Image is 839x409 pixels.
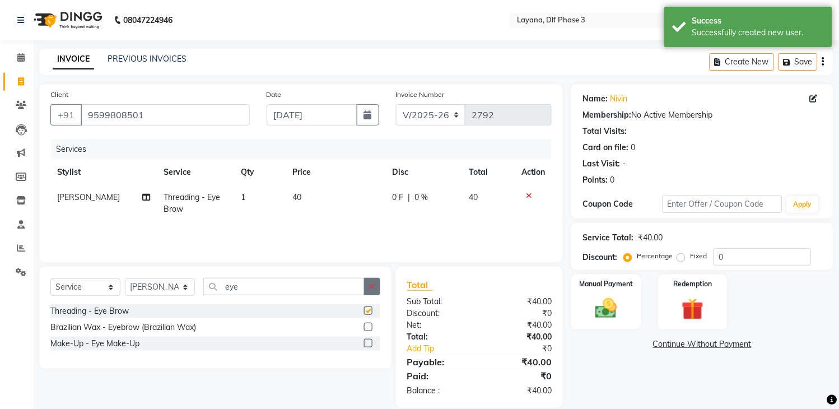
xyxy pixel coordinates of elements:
label: Redemption [673,279,712,289]
div: Threading - Eye Brow [50,305,129,317]
span: Threading - Eye Brow [164,192,220,214]
div: Name: [582,93,608,105]
span: Total [407,279,433,291]
div: ₹0 [493,343,560,355]
span: 0 F [393,192,404,203]
div: ₹0 [479,308,560,319]
button: Save [779,53,818,71]
span: 40 [469,192,478,202]
div: ₹40.00 [479,385,560,397]
div: ₹40.00 [479,331,560,343]
b: 08047224946 [123,4,173,36]
div: 0 [610,174,614,186]
div: 0 [631,142,635,154]
th: Disc [386,160,463,185]
div: Paid: [399,369,479,383]
th: Qty [235,160,286,185]
div: Service Total: [582,232,633,244]
div: Make-Up - Eye Make-Up [50,338,139,350]
div: Total Visits: [582,126,627,137]
div: ₹40.00 [638,232,663,244]
div: Card on file: [582,142,628,154]
span: | [408,192,411,203]
img: _cash.svg [589,296,624,321]
button: +91 [50,104,82,126]
a: Nivin [610,93,627,105]
div: Brazilian Wax - Eyebrow (Brazilian Wax) [50,322,196,333]
label: Fixed [690,251,707,261]
div: Last Visit: [582,158,620,170]
label: Manual Payment [580,279,633,289]
div: Sub Total: [399,296,479,308]
img: logo [29,4,105,36]
div: Discount: [582,252,617,263]
label: Client [50,90,68,100]
div: Successfully created new user. [692,27,824,39]
button: Apply [787,196,819,213]
span: 40 [293,192,302,202]
a: Add Tip [399,343,493,355]
input: Search or Scan [203,278,365,295]
span: [PERSON_NAME] [57,192,120,202]
label: Percentage [637,251,673,261]
div: Membership: [582,109,631,121]
label: Date [267,90,282,100]
div: No Active Membership [582,109,822,121]
a: INVOICE [53,49,94,69]
div: - [622,158,626,170]
div: Net: [399,319,479,331]
img: _gift.svg [675,296,710,323]
label: Invoice Number [396,90,445,100]
th: Price [286,160,386,185]
span: 1 [241,192,246,202]
div: ₹40.00 [479,355,560,369]
input: Search by Name/Mobile/Email/Code [81,104,250,126]
div: Payable: [399,355,479,369]
span: 0 % [415,192,428,203]
button: Create New [710,53,774,71]
div: Total: [399,331,479,343]
a: PREVIOUS INVOICES [108,54,187,64]
div: Services [52,139,560,160]
input: Enter Offer / Coupon Code [663,196,782,213]
div: Success [692,15,824,27]
div: Coupon Code [582,198,663,210]
div: Discount: [399,308,479,319]
a: Continue Without Payment [574,338,831,350]
th: Service [157,160,234,185]
div: ₹40.00 [479,319,560,331]
div: Points: [582,174,608,186]
div: Balance : [399,385,479,397]
th: Action [515,160,552,185]
div: ₹40.00 [479,296,560,308]
th: Total [463,160,515,185]
div: ₹0 [479,369,560,383]
th: Stylist [50,160,157,185]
